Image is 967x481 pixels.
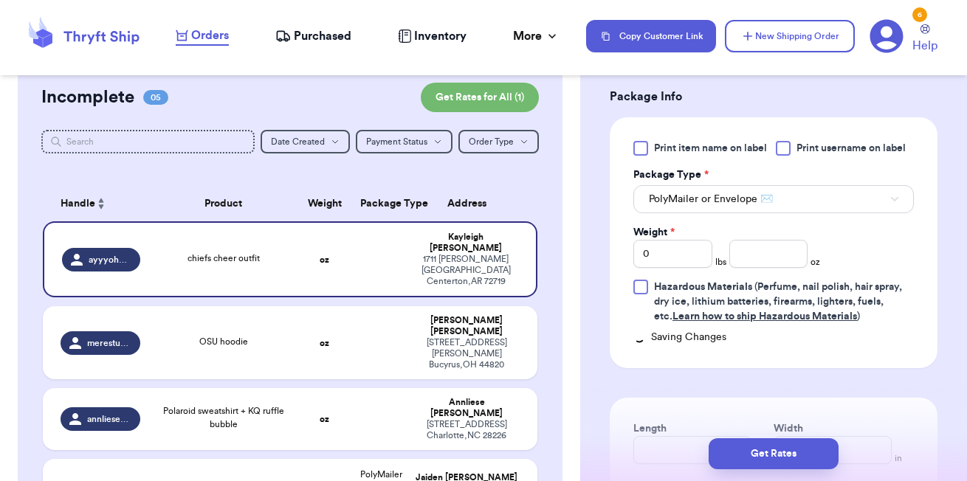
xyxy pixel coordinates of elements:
span: Payment Status [366,137,427,146]
div: [PERSON_NAME] [PERSON_NAME] [413,315,520,337]
a: Purchased [275,27,351,45]
span: Purchased [294,27,351,45]
h2: Incomplete [41,86,134,109]
span: OSU hoodie [199,337,248,346]
button: New Shipping Order [725,20,855,52]
th: Product [149,186,298,221]
div: Kayleigh [PERSON_NAME] [413,232,518,254]
span: 05 [143,90,168,105]
div: 6 [912,7,927,22]
button: Copy Customer Link [586,20,716,52]
div: 1711 [PERSON_NAME][GEOGRAPHIC_DATA] Centerton , AR 72719 [413,254,518,287]
span: Help [912,37,937,55]
button: Payment Status [356,130,452,153]
a: Inventory [398,27,467,45]
span: PolyMailer or Envelope ✉️ [649,192,773,207]
h3: Package Info [610,88,937,105]
div: Annliese [PERSON_NAME] [413,397,520,419]
th: Address [405,186,537,221]
span: Saving Changes [651,330,726,345]
strong: oz [320,415,329,423]
label: Weight [633,225,675,240]
strong: oz [320,255,329,264]
span: lbs [715,256,726,268]
a: Learn how to ship Hazardous Materials [672,311,857,322]
button: Date Created [261,130,350,153]
span: (Perfume, nail polish, hair spray, dry ice, lithium batteries, firearms, lighters, fuels, etc. ) [654,282,902,322]
th: Weight [298,186,351,221]
label: Length [633,421,667,436]
div: [STREET_ADDRESS][PERSON_NAME] Bucyrus , OH 44820 [413,337,520,370]
span: chiefs cheer outfit [187,254,260,263]
th: Package Type [351,186,405,221]
label: Package Type [633,167,709,182]
span: Handle [61,196,95,212]
span: Inventory [414,27,467,45]
span: Polaroid sweatshirt + KQ ruffle bubble [163,406,284,429]
input: Search [41,130,255,153]
span: merestuckey [87,337,131,349]
span: annlieseathome [87,413,131,425]
div: [STREET_ADDRESS] Charlotte , NC 28226 [413,419,520,441]
strong: oz [320,339,329,347]
span: Date Created [271,137,325,146]
label: Width [774,421,803,436]
span: Order Type [469,137,514,146]
span: ayyyohkayyy [89,254,131,266]
span: Print item name on label [654,141,767,156]
span: Orders [191,27,229,44]
a: Help [912,24,937,55]
button: PolyMailer or Envelope ✉️ [633,185,914,213]
div: More [513,27,560,45]
button: Order Type [458,130,539,153]
a: 6 [870,19,904,53]
span: Print username on label [796,141,906,156]
a: Orders [176,27,229,46]
button: Get Rates for All (1) [421,83,539,112]
span: oz [811,256,820,268]
span: Hazardous Materials [654,282,752,292]
button: Get Rates [709,438,839,469]
button: Sort ascending [95,195,107,212]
